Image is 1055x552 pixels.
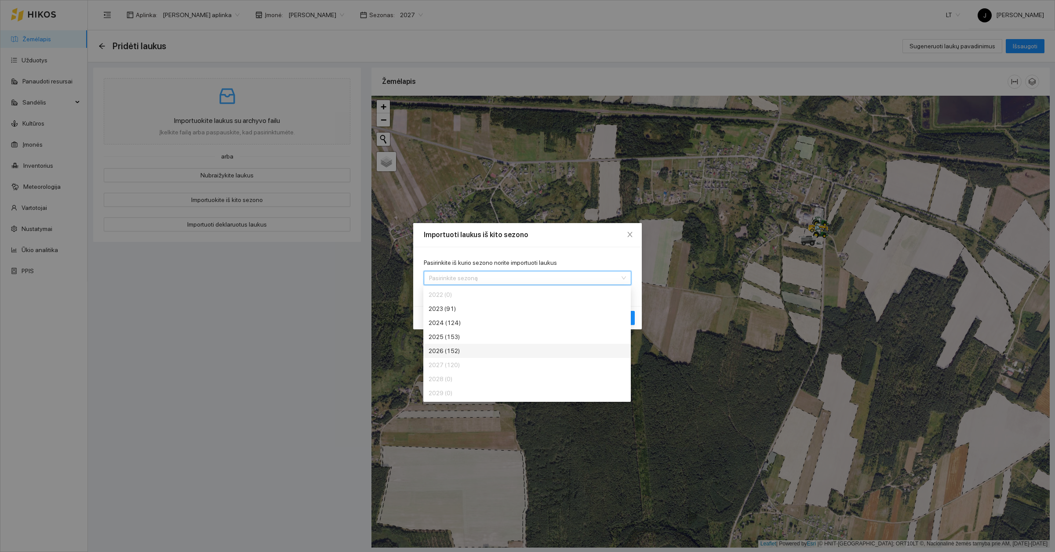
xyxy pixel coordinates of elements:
[423,302,631,316] div: 2023 (91)
[424,258,557,267] label: Pasirinkite iš kurio sezono norite importuoti laukus
[429,318,560,328] div: 2024 (124)
[429,374,560,384] div: 2028 (0)
[424,230,631,240] div: Importuoti laukus iš kito sezono
[618,223,642,247] button: Close
[423,386,631,400] div: 2029 (0)
[626,231,633,238] span: close
[423,372,631,386] div: 2028 (0)
[423,316,631,330] div: 2024 (124)
[423,358,631,372] div: 2027 (120)
[429,290,560,299] div: 2022 (0)
[423,344,631,358] div: 2026 (152)
[429,332,560,342] div: 2025 (153)
[429,360,560,370] div: 2027 (120)
[429,304,560,314] div: 2023 (91)
[429,346,560,356] div: 2026 (152)
[423,330,631,344] div: 2025 (153)
[423,288,631,302] div: 2022 (0)
[429,388,560,398] div: 2029 (0)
